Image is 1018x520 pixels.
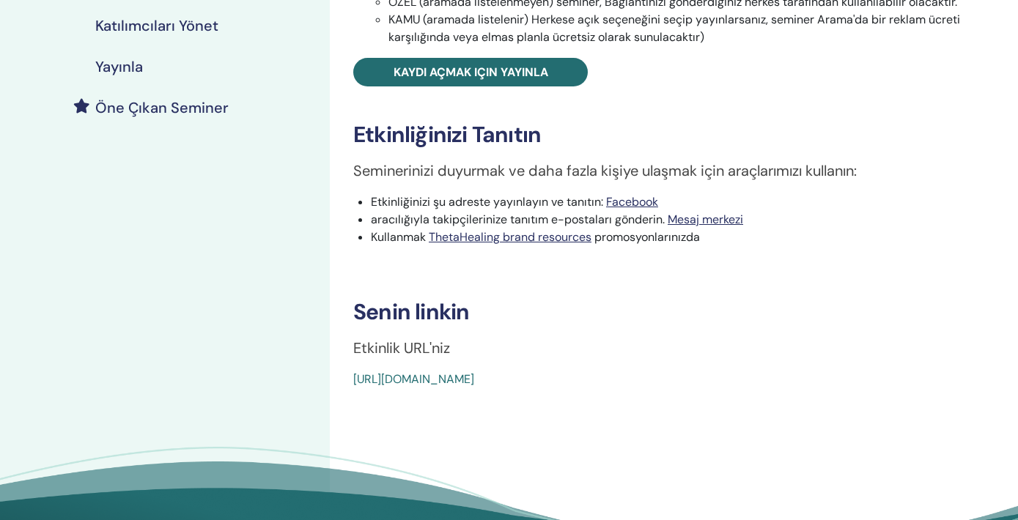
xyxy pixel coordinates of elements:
li: KAMU (aramada listelenir) Herkese açık seçeneğini seçip yayınlarsanız, seminer Arama'da bir rekla... [388,11,985,46]
h4: Öne Çıkan Seminer [95,99,229,116]
a: Facebook [606,194,658,209]
a: [URL][DOMAIN_NAME] [353,371,474,387]
li: aracılığıyla takipçilerinize tanıtım e-postaları gönderin. [371,211,985,229]
p: Seminerinizi duyurmak ve daha fazla kişiye ulaşmak için araçlarımızı kullanın: [353,160,985,182]
a: Mesaj merkezi [668,212,743,227]
li: Etkinliğinizi şu adreste yayınlayın ve tanıtın: [371,193,985,211]
a: Kaydı açmak için yayınla [353,58,588,86]
p: Etkinlik URL'niz [353,337,985,359]
h4: Yayınla [95,58,143,75]
h3: Senin linkin [353,299,985,325]
h3: Etkinliğinizi Tanıtın [353,122,985,148]
li: Kullanmak promosyonlarınızda [371,229,985,246]
h4: Katılımcıları Yönet [95,17,218,34]
span: Kaydı açmak için yayınla [394,64,548,80]
a: ThetaHealing brand resources [429,229,591,245]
